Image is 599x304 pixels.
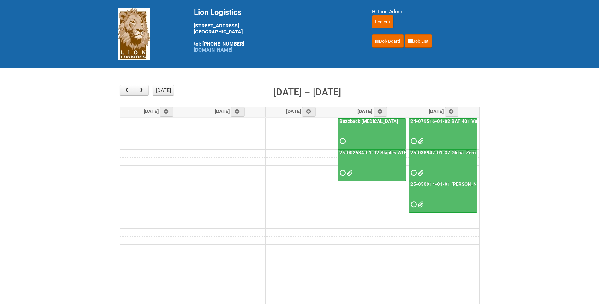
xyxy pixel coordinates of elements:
img: Lion Logistics [118,8,150,60]
span: [DATE] [286,108,316,114]
a: Add an event [445,107,459,117]
span: [DATE] [144,108,174,114]
a: 25-050914-01-01 [PERSON_NAME] C&U [409,181,500,187]
span: GROUP 1001.jpg MOR 25-002634-01-02 - 8th Mailing.xlsm Staples Mailing - September Addresses Lion.... [347,171,351,175]
h2: [DATE] – [DATE] [273,85,341,100]
span: group 1000 (2).jpg 24-079516-01 BAT 401 Vuse Box RCT - Address File.xlsx 24-079516-01-02 MOR.xlsm... [418,139,422,143]
a: Job Board [372,34,404,48]
button: [DATE] [153,85,174,96]
a: Buzzback [MEDICAL_DATA] [338,119,399,124]
a: 25-038947-01-37 Global Zero Sugar Tea Test [409,149,477,181]
span: Requested [340,139,344,143]
span: Requested [340,171,344,175]
a: 25-038947-01-37 Global Zero Sugar Tea Test [409,150,510,155]
a: Buzzback [MEDICAL_DATA] [338,118,406,150]
a: 24-079516-01-02 BAT 401 Vuse Box RCT [409,119,503,124]
a: Add an event [231,107,245,117]
div: Hi Lion Admin, [372,8,481,15]
a: 25-002634-01-02 Staples WLE 2025 Community - 8th Mailing [338,150,475,155]
input: Log out [372,15,393,28]
a: Add an event [302,107,316,117]
span: [DATE] [357,108,387,114]
span: [DATE] [215,108,245,114]
a: 25-002634-01-02 Staples WLE 2025 Community - 8th Mailing [338,149,406,181]
a: [DOMAIN_NAME] [194,47,232,53]
span: Requested [411,139,415,143]
a: Add an event [160,107,174,117]
a: Job List [405,34,432,48]
a: Lion Logistics [118,31,150,37]
a: 25-050914-01-01 [PERSON_NAME] C&U [409,181,477,213]
span: GROUP 4000.jpg GROUP 2000.jpg GROUP 3000.jpg GROUP 1000.jpg 25050914 Baxter Code G Leg 4 Labels -... [418,202,422,207]
span: [DATE] [429,108,459,114]
a: Add an event [374,107,387,117]
span: Requested [411,202,415,207]
div: [STREET_ADDRESS] [GEOGRAPHIC_DATA] tel: [PHONE_NUMBER] [194,8,356,53]
span: 25-038947-01 Global Zero Suger Tea Test - LEFTOVERS.xlsx GROUP 1001 (2)1.jpg GROUP 1002 (2).jpg 2... [418,171,422,175]
a: 24-079516-01-02 BAT 401 Vuse Box RCT [409,118,477,150]
span: Requested [411,171,415,175]
span: Lion Logistics [194,8,241,17]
